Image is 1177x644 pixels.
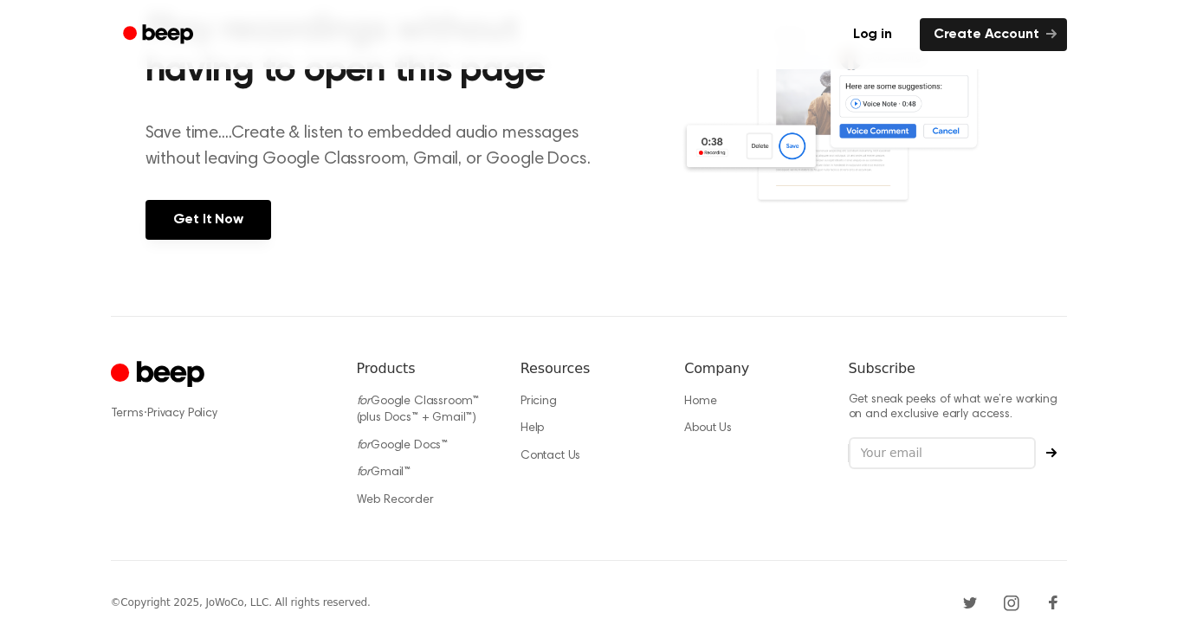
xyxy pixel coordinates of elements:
h6: Resources [521,358,656,379]
div: · [111,405,329,422]
a: Twitter [956,589,984,616]
img: Voice Comments on Docs and Recording Widget [681,5,1031,238]
a: Terms [111,408,144,420]
i: for [357,467,372,479]
a: Instagram [998,589,1025,616]
input: Your email [849,437,1036,470]
a: Privacy Policy [147,408,217,420]
i: for [357,396,372,408]
h6: Products [357,358,493,379]
a: Beep [111,18,209,52]
h6: Subscribe [849,358,1067,379]
a: Create Account [920,18,1067,51]
a: Contact Us [521,450,580,462]
a: Facebook [1039,589,1067,616]
a: Cruip [111,358,209,392]
a: forGmail™ [357,467,411,479]
a: forGoogle Docs™ [357,440,449,452]
div: © Copyright 2025, JoWoCo, LLC. All rights reserved. [111,595,371,610]
a: About Us [684,422,732,435]
a: Pricing [521,396,557,408]
a: Log in [836,15,909,55]
a: Help [521,422,544,435]
h6: Company [684,358,820,379]
i: for [357,440,372,452]
a: Web Recorder [357,494,434,506]
p: Save time....Create & listen to embedded audio messages without leaving Google Classroom, Gmail, ... [146,120,612,172]
p: Get sneak peeks of what we’re working on and exclusive early access. [849,393,1067,423]
a: forGoogle Classroom™ (plus Docs™ + Gmail™) [357,396,480,425]
a: Home [684,396,716,408]
a: Get It Now [146,200,271,240]
button: Subscribe [1036,448,1067,458]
